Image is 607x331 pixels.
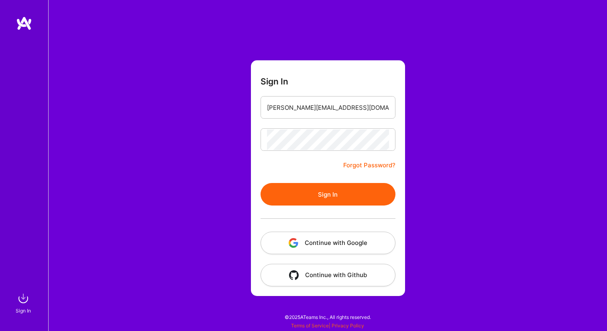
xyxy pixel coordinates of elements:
[343,160,395,170] a: Forgot Password?
[15,290,31,306] img: sign in
[261,264,395,286] button: Continue with Github
[16,16,32,31] img: logo
[289,270,299,280] img: icon
[48,307,607,327] div: © 2025 ATeams Inc., All rights reserved.
[289,238,298,248] img: icon
[17,290,31,315] a: sign inSign In
[291,323,329,329] a: Terms of Service
[261,76,288,86] h3: Sign In
[291,323,364,329] span: |
[332,323,364,329] a: Privacy Policy
[261,183,395,206] button: Sign In
[261,232,395,254] button: Continue with Google
[16,306,31,315] div: Sign In
[267,97,389,118] input: Email...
